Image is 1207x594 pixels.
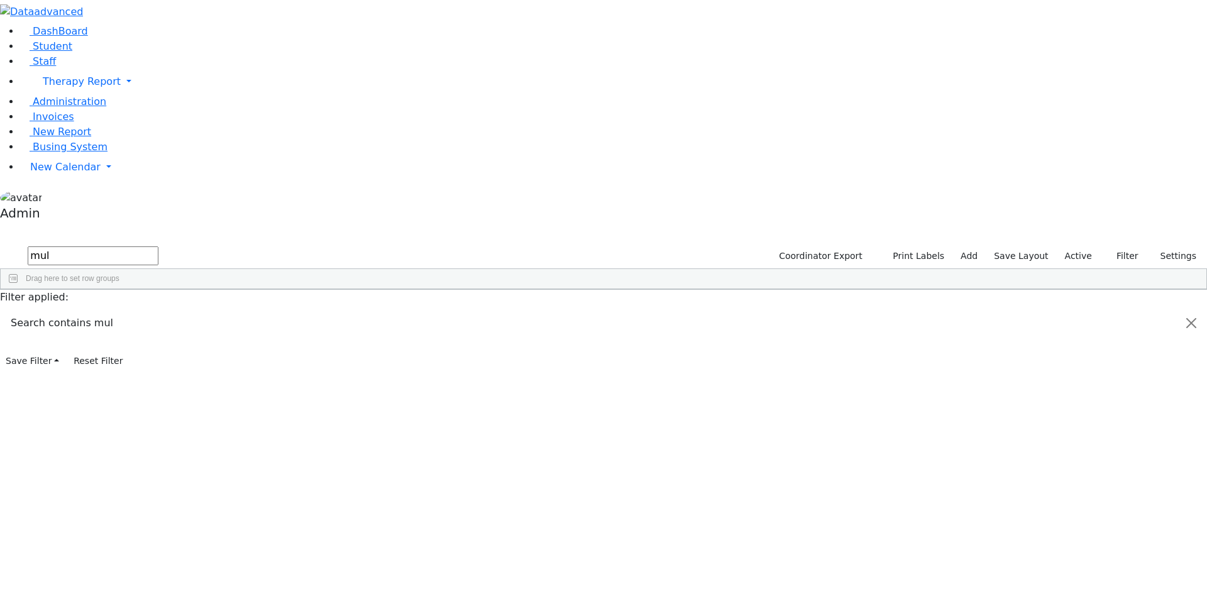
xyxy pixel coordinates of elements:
[1100,246,1144,266] button: Filter
[30,161,101,173] span: New Calendar
[1176,305,1206,341] button: Close
[878,246,950,266] button: Print Labels
[26,274,119,283] span: Drag here to set row groups
[68,351,128,371] button: Reset Filter
[20,69,1207,94] a: Therapy Report
[28,246,158,265] input: Search
[33,25,88,37] span: DashBoard
[33,141,107,153] span: Busing System
[20,111,74,123] a: Invoices
[20,55,56,67] a: Staff
[20,155,1207,180] a: New Calendar
[20,141,107,153] a: Busing System
[1144,246,1202,266] button: Settings
[1059,246,1098,266] label: Active
[33,111,74,123] span: Invoices
[33,96,106,107] span: Administration
[771,246,868,266] button: Coordinator Export
[33,55,56,67] span: Staff
[33,40,72,52] span: Student
[33,126,91,138] span: New Report
[20,126,91,138] a: New Report
[988,246,1054,266] button: Save Layout
[20,40,72,52] a: Student
[955,246,983,266] a: Add
[43,75,121,87] span: Therapy Report
[20,96,106,107] a: Administration
[20,25,88,37] a: DashBoard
